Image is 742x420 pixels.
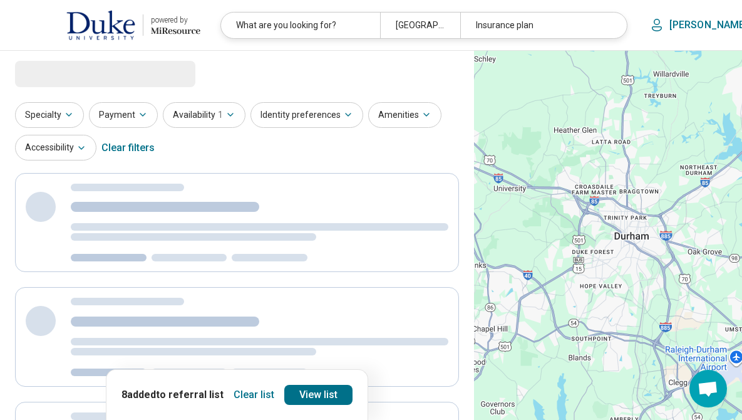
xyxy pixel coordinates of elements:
[151,14,200,26] div: powered by
[20,10,200,40] a: Duke Universitypowered by
[101,133,155,163] div: Clear filters
[121,387,224,402] p: 8 added
[89,102,158,128] button: Payment
[229,385,279,405] button: Clear list
[66,10,135,40] img: Duke University
[689,370,727,407] div: Open chat
[15,61,120,86] span: Loading...
[163,102,245,128] button: Availability1
[460,13,619,38] div: Insurance plan
[368,102,441,128] button: Amenities
[284,385,353,405] a: View list
[250,102,363,128] button: Identity preferences
[221,13,380,38] div: What are you looking for?
[218,108,223,122] span: 1
[380,13,460,38] div: [GEOGRAPHIC_DATA], [GEOGRAPHIC_DATA]
[15,135,96,160] button: Accessibility
[15,102,84,128] button: Specialty
[156,389,224,401] span: to referral list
